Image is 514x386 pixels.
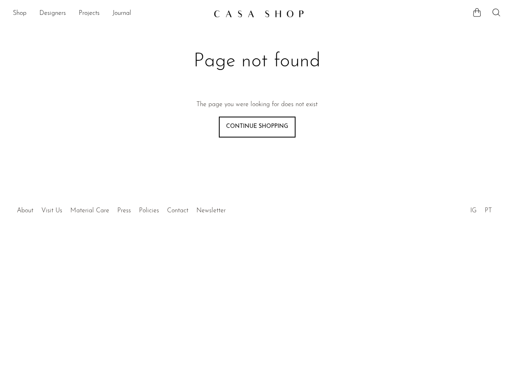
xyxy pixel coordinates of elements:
[167,207,188,214] a: Contact
[112,8,131,19] a: Journal
[196,100,318,110] p: The page you were looking for does not exist
[13,8,27,19] a: Shop
[79,8,100,19] a: Projects
[13,7,207,21] ul: NEW HEADER MENU
[39,8,66,19] a: Designers
[139,207,159,214] a: Policies
[70,207,109,214] a: Material Care
[470,207,477,214] a: IG
[129,49,385,74] h1: Page not found
[41,207,62,214] a: Visit Us
[117,207,131,214] a: Press
[17,207,33,214] a: About
[485,207,492,214] a: PT
[219,117,296,138] a: Continue shopping
[466,201,496,216] ul: Social Medias
[13,201,230,216] ul: Quick links
[13,7,207,21] nav: Desktop navigation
